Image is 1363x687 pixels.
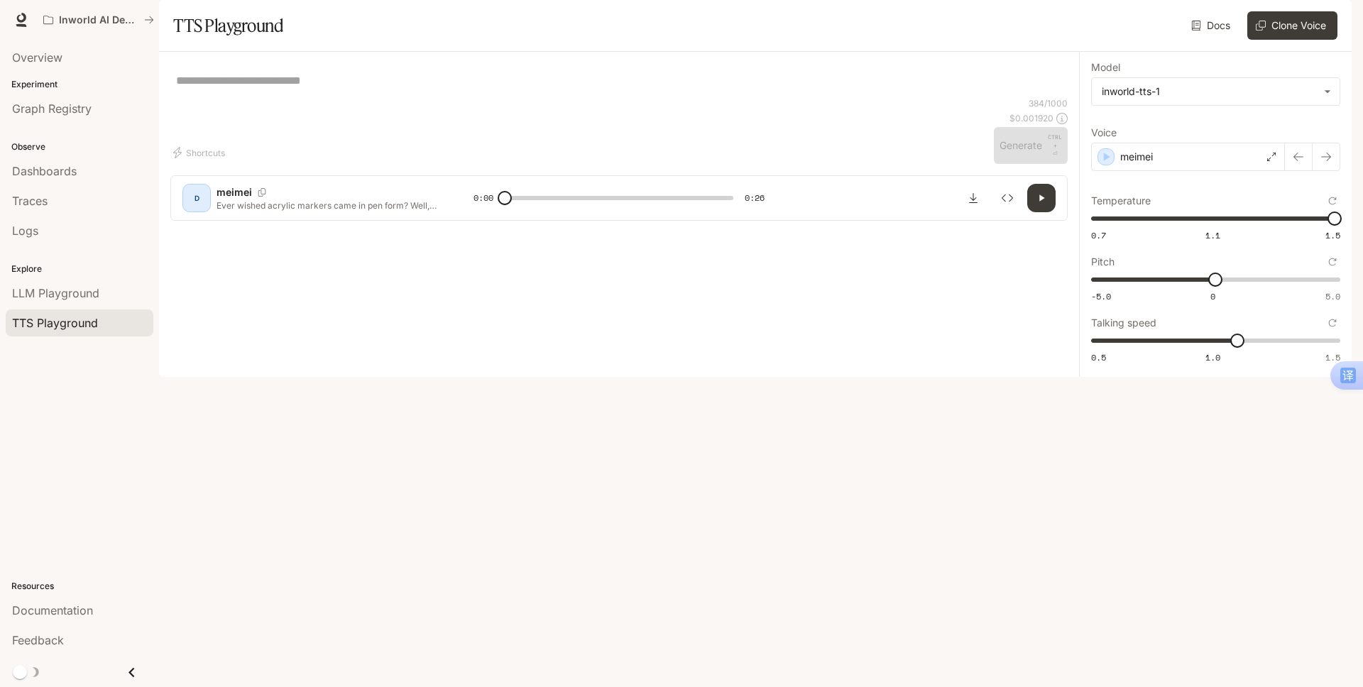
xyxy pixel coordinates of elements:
button: Copy Voice ID [252,188,272,197]
p: Ever wished acrylic markers came in pen form? Well, now they do! Guys, look how vibrant this is—e... [217,199,439,211]
a: Docs [1188,11,1236,40]
p: meimei [217,185,252,199]
h1: TTS Playground [173,11,283,40]
span: 1.0 [1205,351,1220,363]
span: 0 [1210,290,1215,302]
p: meimei [1120,150,1153,164]
span: 0:26 [745,191,765,205]
p: Pitch [1091,257,1115,267]
p: Inworld AI Demos [59,14,138,26]
span: 1.1 [1205,229,1220,241]
div: inworld-tts-1 [1102,84,1317,99]
div: inworld-tts-1 [1092,78,1340,105]
p: $ 0.001920 [1009,112,1053,124]
span: 0.5 [1091,351,1106,363]
button: Shortcuts [170,141,231,164]
button: Reset to default [1325,254,1340,270]
button: Download audio [959,184,987,212]
p: Model [1091,62,1120,72]
span: 1.5 [1325,351,1340,363]
button: Reset to default [1325,193,1340,209]
span: 1.5 [1325,229,1340,241]
p: 384 / 1000 [1029,97,1068,109]
p: Talking speed [1091,318,1156,328]
p: Voice [1091,128,1117,138]
span: 0.7 [1091,229,1106,241]
span: 5.0 [1325,290,1340,302]
span: -5.0 [1091,290,1111,302]
span: 0:00 [474,191,493,205]
button: All workspaces [37,6,160,34]
div: D [185,187,208,209]
button: Clone Voice [1247,11,1337,40]
button: Inspect [993,184,1022,212]
button: Reset to default [1325,315,1340,331]
p: Temperature [1091,196,1151,206]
